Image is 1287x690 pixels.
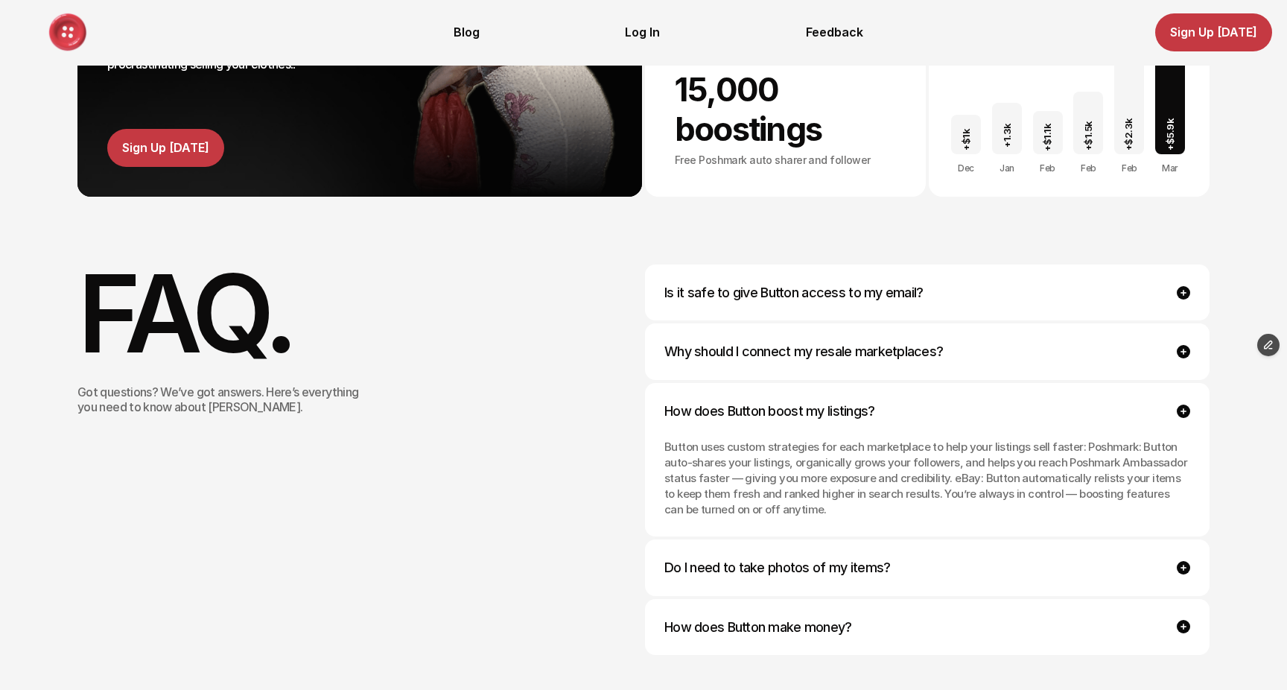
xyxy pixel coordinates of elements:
p: +$1.1k [1041,123,1054,151]
p: Feb [1073,162,1103,174]
span: Do I need to take photos of my items? [664,559,890,576]
a: Feedback [806,25,863,39]
span: Why should I connect my resale marketplaces? [664,343,943,360]
span: How does Button make money? [664,618,852,636]
p: +$1.5k [1082,121,1095,151]
a: Sign Up [DATE] [107,129,224,167]
a: Blog [454,25,480,39]
p: Button uses custom strategies for each marketplace to help your listings sell faster: Poshmark: B... [664,439,1190,517]
p: Feb [1114,162,1144,174]
p: Got questions? We’ve got answers. Here’s everything you need to know about [PERSON_NAME]. [77,385,360,414]
h2: FAQ. [77,265,642,363]
p: Sign Up [DATE] [122,141,209,155]
p: Mar [1155,162,1185,174]
p: Sign Up [DATE] [1170,25,1257,39]
p: +$1k [960,128,973,150]
p: Jan [992,162,1022,174]
span: How does Button boost my listings? [664,402,875,420]
a: Sign Up [DATE] [1155,13,1272,51]
a: Log In [625,25,660,39]
p: Dec [951,162,981,174]
p: +1.3k [1000,123,1013,147]
p: +$2.3k [1123,118,1136,151]
p: I've literally made $12k on Poshmark, so no more procrastinating selling your clothes!! [107,28,301,72]
p: Feb [1033,162,1063,174]
img: icon [1177,561,1190,575]
p: Free Poshmark auto sharer and follower [675,153,896,167]
img: icon [1177,620,1190,633]
h4: 15,000 boostings [675,70,896,149]
button: Edit Framer Content [1257,334,1280,356]
p: +$5.9k [1164,118,1177,150]
img: icon [1177,286,1190,300]
img: icon [1177,405,1190,418]
img: icon [1177,345,1190,358]
span: Is it safe to give Button access to my email? [664,284,924,301]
